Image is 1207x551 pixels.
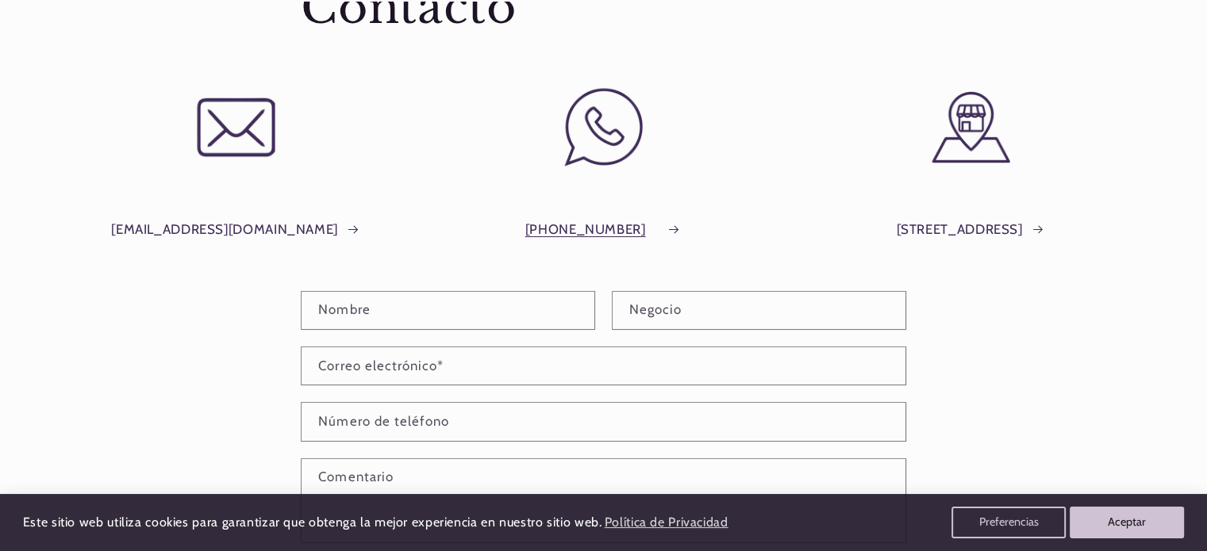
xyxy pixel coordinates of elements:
font: Política de Privacidad [605,515,728,530]
font: [PHONE_NUMBER] [525,221,646,237]
font: [EMAIL_ADDRESS][DOMAIN_NAME] [111,221,338,237]
font: Aceptar [1108,515,1146,529]
a: [PHONE_NUMBER] [525,218,682,242]
a: Política de Privacidad (se abre en una nueva pestaña) [602,509,730,537]
button: Preferencias [951,507,1066,538]
a: [STREET_ADDRESS] [896,218,1045,242]
font: Este sitio web utiliza cookies para garantizar que obtenga la mejor experiencia en nuestro sitio ... [23,515,602,530]
a: [EMAIL_ADDRESS][DOMAIN_NAME] [111,218,360,242]
font: Preferencias [978,515,1038,529]
button: Aceptar [1070,507,1184,538]
a: [PHONE_NUMBER] [525,221,659,237]
font: [STREET_ADDRESS] [896,221,1022,237]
